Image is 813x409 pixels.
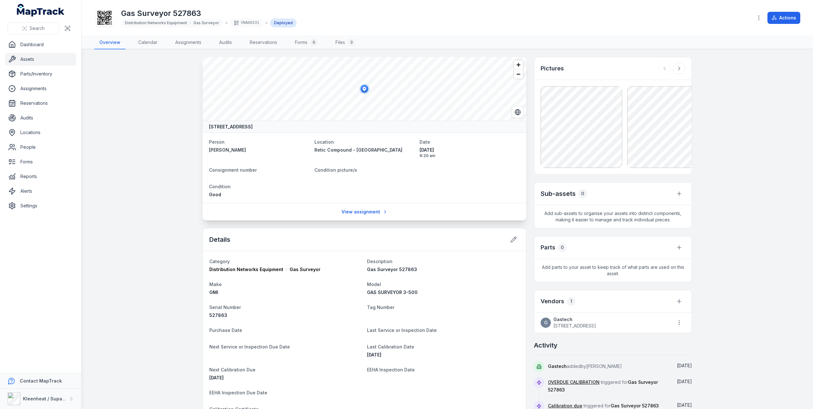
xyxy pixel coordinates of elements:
[541,297,564,306] h3: Vendors
[5,53,76,66] a: Assets
[541,316,667,329] a: GGastech[STREET_ADDRESS]
[677,402,692,408] span: [DATE]
[534,341,558,350] h2: Activity
[367,327,437,333] span: Last Service or Inspection Date
[20,378,62,384] strong: Contact MapTrack
[209,375,224,380] span: [DATE]
[209,184,231,189] span: Condition
[548,379,600,385] a: OVERDUE CALIBRATION
[5,38,76,51] a: Dashboard
[23,396,70,401] strong: Kleenheat / Supagas
[367,367,415,372] span: EEHA Inspection Date
[230,18,263,27] div: VNA00231
[209,282,222,287] span: Make
[290,36,323,49] a: Forms0
[367,290,418,295] span: GAS SURVEYOR 3-500
[209,367,255,372] span: Next Calibration Due
[677,363,692,368] time: 19/09/2025, 10:46:07 am
[5,185,76,197] a: Alerts
[203,57,526,121] canvas: Map
[209,305,241,310] span: Serial Number
[541,243,555,252] h3: Parts
[5,199,76,212] a: Settings
[548,403,582,409] a: Calibration due
[209,375,224,380] time: 19/07/2025, 12:00:00 am
[367,305,394,310] span: Tag Number
[548,379,658,392] span: triggered for
[367,259,392,264] span: Description
[558,243,567,252] div: 0
[541,189,576,198] h2: Sub-assets
[367,344,414,349] span: Last Calibration Date
[5,126,76,139] a: Locations
[348,39,355,46] div: 3
[578,189,587,198] div: 0
[310,39,318,46] div: 0
[548,363,567,369] span: Gastech
[121,8,297,18] h1: Gas Surveyor 527863
[514,60,523,69] button: Zoom in
[5,68,76,80] a: Parts/Inventory
[314,147,402,153] span: Retic Compound - [GEOGRAPHIC_DATA]
[677,379,692,384] time: 19/07/2025, 12:00:00 am
[553,323,596,329] span: [STREET_ADDRESS]
[512,106,524,118] button: Switch to Satellite View
[677,379,692,384] span: [DATE]
[209,124,253,130] strong: [STREET_ADDRESS]
[541,64,564,73] h3: Pictures
[193,20,219,25] span: Gas Surveyor
[677,402,692,408] time: 05/07/2025, 12:00:00 am
[367,267,417,272] span: Gas Surveyor 527863
[544,319,548,326] span: G
[5,170,76,183] a: Reports
[767,12,800,24] button: Actions
[209,139,225,145] span: Person
[5,141,76,154] a: People
[420,153,520,158] span: 6:20 am
[214,36,237,49] a: Audits
[94,36,126,49] a: Overview
[17,4,65,17] a: MapTrack
[125,20,187,25] span: Distribution Networks Equipment
[270,18,297,27] div: Deployed
[5,111,76,124] a: Audits
[30,25,45,32] span: Search
[5,97,76,110] a: Reservations
[611,403,659,408] span: Gas Surveyor 527863
[548,363,622,369] span: added by [PERSON_NAME]
[367,352,381,357] time: 19/07/2024, 12:00:00 am
[290,266,320,273] span: Gas Surveyor
[330,36,360,49] a: Files3
[209,290,218,295] span: GMI
[514,69,523,79] button: Zoom out
[548,403,659,408] span: triggered for
[209,259,230,264] span: Category
[337,206,392,218] a: View assignment
[677,363,692,368] span: [DATE]
[209,312,227,318] span: 527863
[553,316,596,323] strong: Gastech
[567,297,576,306] div: 1
[209,390,267,395] span: EEHA Inspection Due Date
[534,205,692,228] span: Add sub-assets to organise your assets into distinct components, making it easier to manage and t...
[133,36,162,49] a: Calendar
[8,22,59,34] button: Search
[209,147,309,153] a: [PERSON_NAME]
[209,266,283,273] span: Distribution Networks Equipment
[367,352,381,357] span: [DATE]
[420,147,520,153] span: [DATE]
[245,36,282,49] a: Reservations
[314,167,357,173] span: Condition picture/s
[209,235,230,244] h2: Details
[314,147,415,153] a: Retic Compound - [GEOGRAPHIC_DATA]
[5,82,76,95] a: Assignments
[314,139,334,145] span: Location
[5,155,76,168] a: Forms
[367,282,381,287] span: Model
[209,192,221,197] span: Good
[209,327,242,333] span: Purchase Date
[420,147,520,158] time: 15/05/2025, 6:20:21 am
[170,36,206,49] a: Assignments
[420,139,430,145] span: Date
